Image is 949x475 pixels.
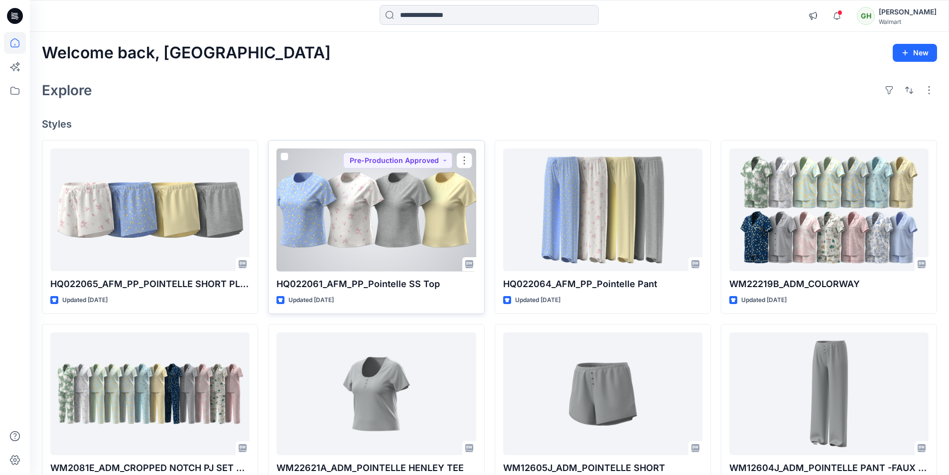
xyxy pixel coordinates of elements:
[503,461,702,475] p: WM12605J_ADM_POINTELLE SHORT
[42,118,937,130] h4: Styles
[879,18,937,25] div: Walmart
[276,461,476,475] p: WM22621A_ADM_POINTELLE HENLEY TEE
[893,44,937,62] button: New
[515,295,560,306] p: Updated [DATE]
[50,461,250,475] p: WM2081E_ADM_CROPPED NOTCH PJ SET w/ STRAIGHT HEM TOP_COLORWAY
[729,149,929,272] a: WM22219B_ADM_COLORWAY
[62,295,108,306] p: Updated [DATE]
[857,7,875,25] div: GH
[503,149,702,272] a: HQ022064_AFM_PP_Pointelle Pant
[741,295,787,306] p: Updated [DATE]
[276,277,476,291] p: HQ022061_AFM_PP_Pointelle SS Top
[276,332,476,456] a: WM22621A_ADM_POINTELLE HENLEY TEE
[42,44,331,62] h2: Welcome back, [GEOGRAPHIC_DATA]
[729,461,929,475] p: WM12604J_ADM_POINTELLE PANT -FAUX FLY & BUTTONS + PICOT
[50,332,250,456] a: WM2081E_ADM_CROPPED NOTCH PJ SET w/ STRAIGHT HEM TOP_COLORWAY
[503,332,702,456] a: WM12605J_ADM_POINTELLE SHORT
[50,277,250,291] p: HQ022065_AFM_PP_POINTELLE SHORT PLUS
[50,149,250,272] a: HQ022065_AFM_PP_POINTELLE SHORT PLUS
[42,82,92,98] h2: Explore
[288,295,334,306] p: Updated [DATE]
[879,6,937,18] div: [PERSON_NAME]
[503,277,702,291] p: HQ022064_AFM_PP_Pointelle Pant
[729,332,929,456] a: WM12604J_ADM_POINTELLE PANT -FAUX FLY & BUTTONS + PICOT
[276,149,476,272] a: HQ022061_AFM_PP_Pointelle SS Top
[729,277,929,291] p: WM22219B_ADM_COLORWAY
